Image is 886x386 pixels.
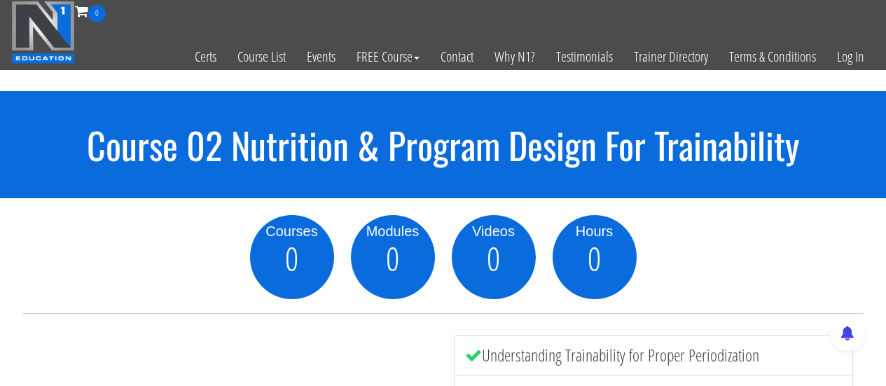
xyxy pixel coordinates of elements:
li: Understanding Trainability for Proper Periodization [454,335,853,375]
a: Log In [826,22,875,91]
div: Courses [250,221,334,242]
span: 0 [386,242,399,275]
a: Course List [227,22,296,91]
span: 0 [285,242,298,275]
span: 0 [588,242,601,275]
div: Hours [553,221,637,242]
a: Terms & Conditions [719,22,826,91]
a: FREE Course [346,22,430,91]
img: n1-education [11,1,75,64]
a: Why N1? [484,22,546,91]
a: 0 [75,1,106,20]
div: Videos [452,221,536,242]
a: Contact [430,22,484,91]
span: 0 [487,242,500,275]
a: Events [296,22,346,91]
a: Testimonials [546,22,623,91]
span: 0 [88,5,106,22]
div: Modules [351,221,435,242]
a: Trainer Directory [623,22,719,91]
a: Certs [184,22,227,91]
